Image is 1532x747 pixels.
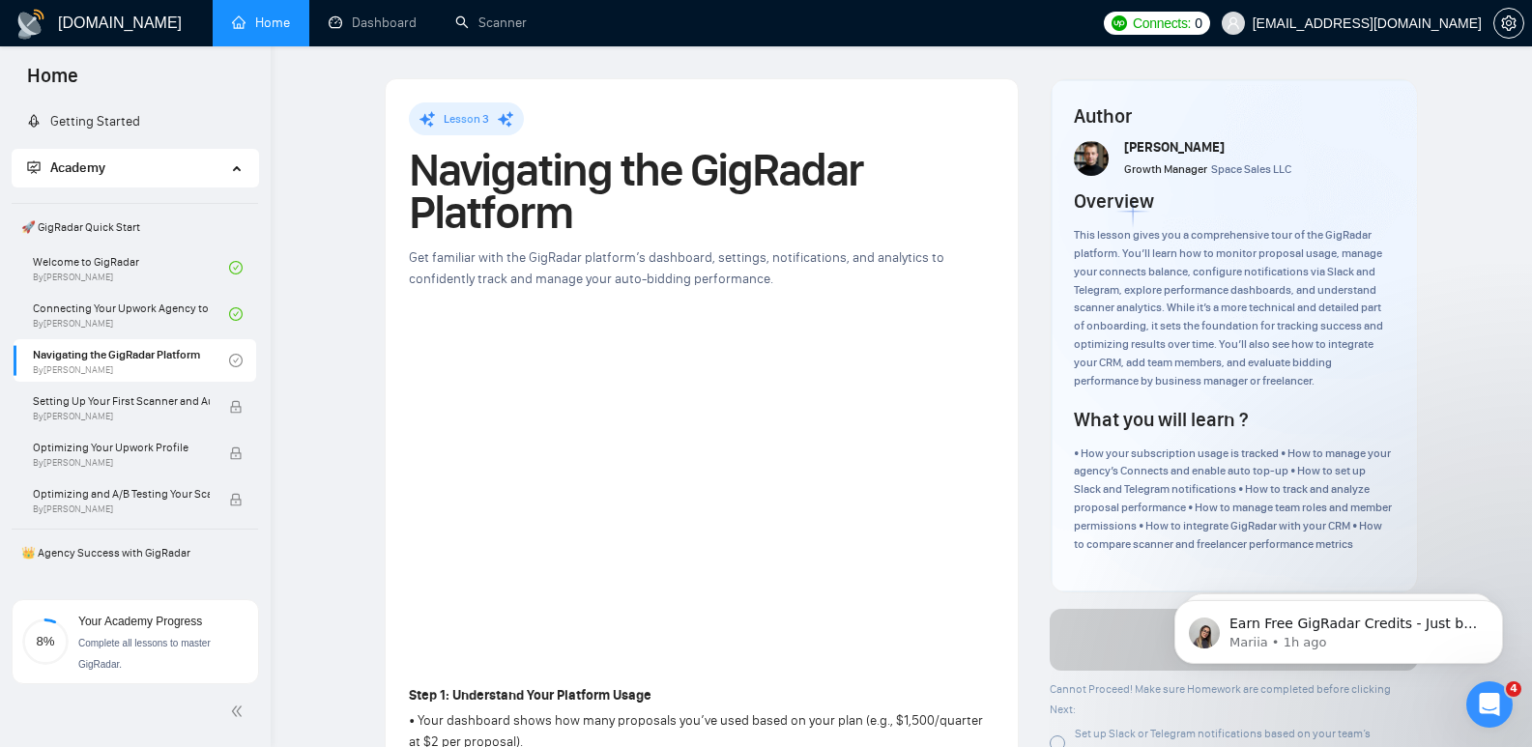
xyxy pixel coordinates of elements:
img: upwork-logo.png [1112,15,1127,31]
span: 4 [1506,681,1521,697]
div: You can find more information about such BMs below: [31,476,302,514]
span: If you're interested in applying for jobs that are restricted… [51,553,259,589]
span: Cannot Proceed! Make sure Homework are completed before clicking Next: [1050,682,1391,716]
iframe: Intercom live chat [1466,681,1513,728]
p: This lesson gives you a comprehensive tour of the GigRadar platform. You’ll learn how to monitor ... [1074,226,1394,390]
span: Setting Up Your First Scanner and Auto-Bidder [33,391,210,411]
h4: Author [1074,102,1394,129]
h1: Navigating the GigRadar Platform [409,149,995,234]
span: By [PERSON_NAME] [33,503,210,515]
a: rocketGetting Started [27,113,140,129]
span: 8% [22,635,69,647]
img: logo [15,9,46,40]
span: lock [229,446,243,460]
div: ✅ The agency owner is verified in the [GEOGRAPHIC_DATA]/[GEOGRAPHIC_DATA] [31,410,302,467]
img: Profile image for AI Assistant from GigRadar 📡 [55,16,86,47]
h1: AI Assistant from GigRadar 📡 [94,8,301,38]
div: Can I apply to US-only jobs?If you're interested in applying for jobs that are restricted… [32,515,301,607]
a: 1️⃣ Start Here [33,572,229,615]
span: Space Sales LLC [1211,162,1291,176]
button: setting [1493,8,1524,39]
span: setting [1494,15,1523,31]
div: AI Assistant from GigRadar 📡 says… [15,75,371,640]
span: lock [229,493,243,506]
span: [PERSON_NAME] [1124,139,1225,156]
span: By [PERSON_NAME] [33,457,210,469]
a: setting [1493,15,1524,31]
div: Hey, there! [31,87,302,106]
span: Home [12,62,94,102]
div: Can I apply to US-only jobs? [51,531,281,551]
span: Optimizing and A/B Testing Your Scanner for Better Results [33,484,210,503]
a: dashboardDashboard [329,14,417,31]
div: You can request an additional Business Manager to apply for US or UK exclusive jobs. [31,116,302,173]
span: 0 [1195,13,1202,34]
a: Welcome to GigRadarBy[PERSON_NAME] [33,246,229,289]
strong: Step 1: Understand Your Platform Usage [409,687,651,704]
span: Growth Manager [1124,162,1207,176]
span: Connects: [1133,13,1191,34]
span: 🚀 GigRadar Quick Start [14,208,256,246]
div: Before requesting an additional country-specific BM, please make sure that your agency meets ALL ... [31,183,302,277]
p: • How your subscription usage is tracked • How to manage your agency’s Connects and enable auto t... [1074,445,1394,554]
span: Academy [27,159,105,176]
a: Navigating the GigRadar PlatformBy[PERSON_NAME] [33,339,229,382]
span: Lesson 3 [444,112,489,126]
li: Getting Started [12,102,258,141]
button: Home [303,14,339,50]
span: Optimizing Your Upwork Profile [33,438,210,457]
h4: What you will learn ? [1074,406,1248,433]
span: fund-projection-screen [27,160,41,174]
span: Academy [50,159,105,176]
a: homeHome [232,14,290,31]
span: Complete all lessons to master GigRadar. [78,638,211,670]
span: check-circle [229,354,243,367]
span: user [1227,16,1240,30]
img: vlad-t.jpg [1074,141,1109,176]
a: Connecting Your Upwork Agency to GigRadarBy[PERSON_NAME] [33,293,229,335]
span: double-left [230,702,249,721]
p: The team can also help [94,38,241,57]
iframe: Intercom notifications message [1145,560,1532,695]
button: go back [13,14,49,50]
div: Close [339,14,374,48]
span: 👑 Agency Success with GigRadar [14,533,256,572]
a: searchScanner [455,14,527,31]
h4: Overview [1074,187,1154,215]
span: check-circle [229,307,243,321]
span: By [PERSON_NAME] [33,411,210,422]
span: lock [229,400,243,414]
div: Hey, there!You can request an additional Business Manager to apply for US or UK exclusive jobs.Be... [15,75,317,617]
button: Next [1050,609,1418,671]
span: Get familiar with the GigRadar platform’s dashboard, settings, notifications, and analytics to co... [409,249,944,287]
div: ✅ The agency's primary office location is verified in the [GEOGRAPHIC_DATA]/[GEOGRAPHIC_DATA] [31,333,302,409]
div: ✅ The freelancer is verified in the [GEOGRAPHIC_DATA]/[GEOGRAPHIC_DATA] [31,277,302,334]
span: Your Academy Progress [78,615,202,628]
span: check-circle [229,261,243,274]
